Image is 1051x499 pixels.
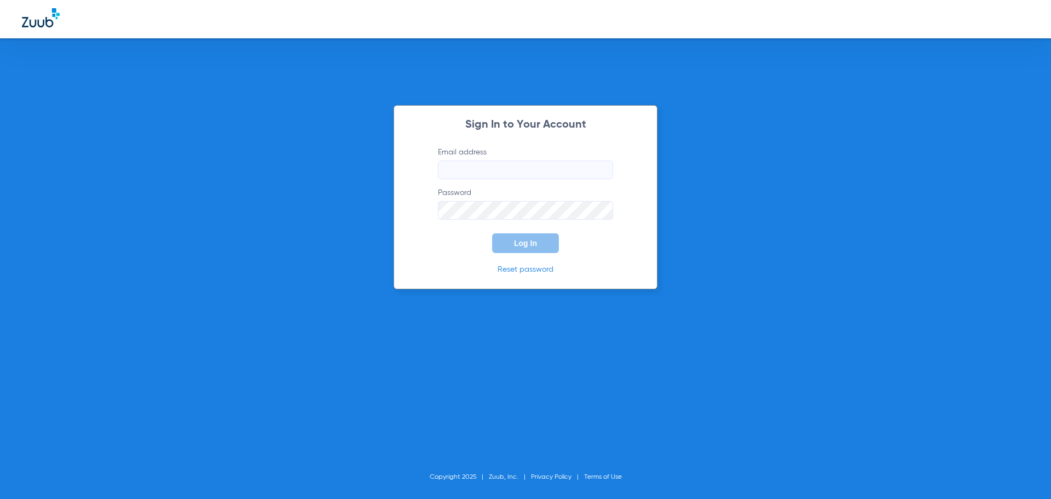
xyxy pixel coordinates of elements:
label: Email address [438,147,613,179]
input: Email address [438,160,613,179]
input: Password [438,201,613,220]
span: Log In [514,239,537,248]
button: Log In [492,233,559,253]
img: Zuub Logo [22,8,60,27]
li: Zuub, Inc. [489,472,531,483]
label: Password [438,187,613,220]
a: Reset password [498,266,553,273]
a: Terms of Use [584,474,622,480]
li: Copyright 2025 [430,472,489,483]
h2: Sign In to Your Account [421,119,630,130]
a: Privacy Policy [531,474,571,480]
